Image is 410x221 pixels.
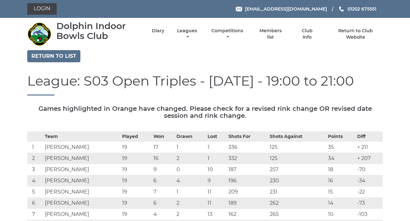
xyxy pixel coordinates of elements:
[227,142,268,153] td: 336
[152,132,175,142] th: Won
[27,209,43,220] td: 7
[326,164,356,175] td: 18
[152,142,175,153] td: 17
[27,105,383,119] h5: Games highlighted in Orange have changed. Please check for a revised rink change OR revised date ...
[227,175,268,187] td: 196
[175,187,206,198] td: 1
[326,187,356,198] td: 15
[268,198,326,209] td: 262
[356,164,383,175] td: -70
[43,187,120,198] td: [PERSON_NAME]
[175,142,206,153] td: 1
[326,153,356,164] td: 34
[27,50,80,62] a: Return to list
[175,175,206,187] td: 4
[326,198,356,209] td: 14
[297,28,317,40] a: Club Info
[268,132,326,142] th: Shots Against
[227,132,268,142] th: Shots For
[227,198,268,209] td: 189
[326,175,356,187] td: 16
[43,153,120,164] td: [PERSON_NAME]
[43,164,120,175] td: [PERSON_NAME]
[175,132,206,142] th: Drawn
[356,187,383,198] td: -22
[206,153,227,164] td: 1
[256,28,285,40] a: Members list
[175,164,206,175] td: 0
[356,175,383,187] td: -34
[152,198,175,209] td: 6
[338,5,376,12] a: Phone us 01202 675551
[27,175,43,187] td: 4
[175,153,206,164] td: 2
[152,28,164,34] a: Diary
[227,153,268,164] td: 332
[329,28,383,40] a: Return to Club Website
[206,164,227,175] td: 10
[356,198,383,209] td: -73
[236,5,327,12] a: Email [EMAIL_ADDRESS][DOMAIN_NAME]
[236,7,242,11] img: Email
[206,209,227,220] td: 13
[27,142,43,153] td: 1
[206,175,227,187] td: 9
[43,142,120,153] td: [PERSON_NAME]
[27,3,57,15] a: Login
[56,21,141,41] div: Dolphin Indoor Bowls Club
[268,209,326,220] td: 265
[27,198,43,209] td: 6
[326,142,356,153] td: 35
[27,22,51,46] img: Dolphin Indoor Bowls Club
[120,142,152,153] td: 19
[27,187,43,198] td: 5
[152,209,175,220] td: 4
[356,132,383,142] th: Diff
[43,175,120,187] td: [PERSON_NAME]
[120,153,152,164] td: 19
[356,153,383,164] td: + 207
[120,198,152,209] td: 19
[43,209,120,220] td: [PERSON_NAME]
[152,187,175,198] td: 7
[120,164,152,175] td: 19
[268,153,326,164] td: 125
[120,187,152,198] td: 19
[356,209,383,220] td: -103
[175,209,206,220] td: 2
[120,175,152,187] td: 19
[348,6,376,12] span: 01202 675551
[339,6,344,11] img: Phone us
[268,164,326,175] td: 257
[27,164,43,175] td: 3
[227,164,268,175] td: 187
[206,142,227,153] td: 1
[268,187,326,198] td: 231
[356,142,383,153] td: + 211
[268,175,326,187] td: 230
[43,198,120,209] td: [PERSON_NAME]
[245,6,327,12] span: [EMAIL_ADDRESS][DOMAIN_NAME]
[210,28,245,40] a: Competitions
[27,153,43,164] td: 2
[268,142,326,153] td: 125
[206,198,227,209] td: 11
[227,209,268,220] td: 162
[120,209,152,220] td: 19
[152,164,175,175] td: 9
[206,187,227,198] td: 11
[175,198,206,209] td: 2
[227,187,268,198] td: 209
[206,132,227,142] th: Lost
[43,132,120,142] th: Team
[326,132,356,142] th: Points
[27,73,383,95] h1: League: S03 Open Triples - [DATE] - 19:00 to 21:00
[120,132,152,142] th: Played
[176,28,199,40] a: Leagues
[152,153,175,164] td: 16
[152,175,175,187] td: 6
[326,209,356,220] td: 10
